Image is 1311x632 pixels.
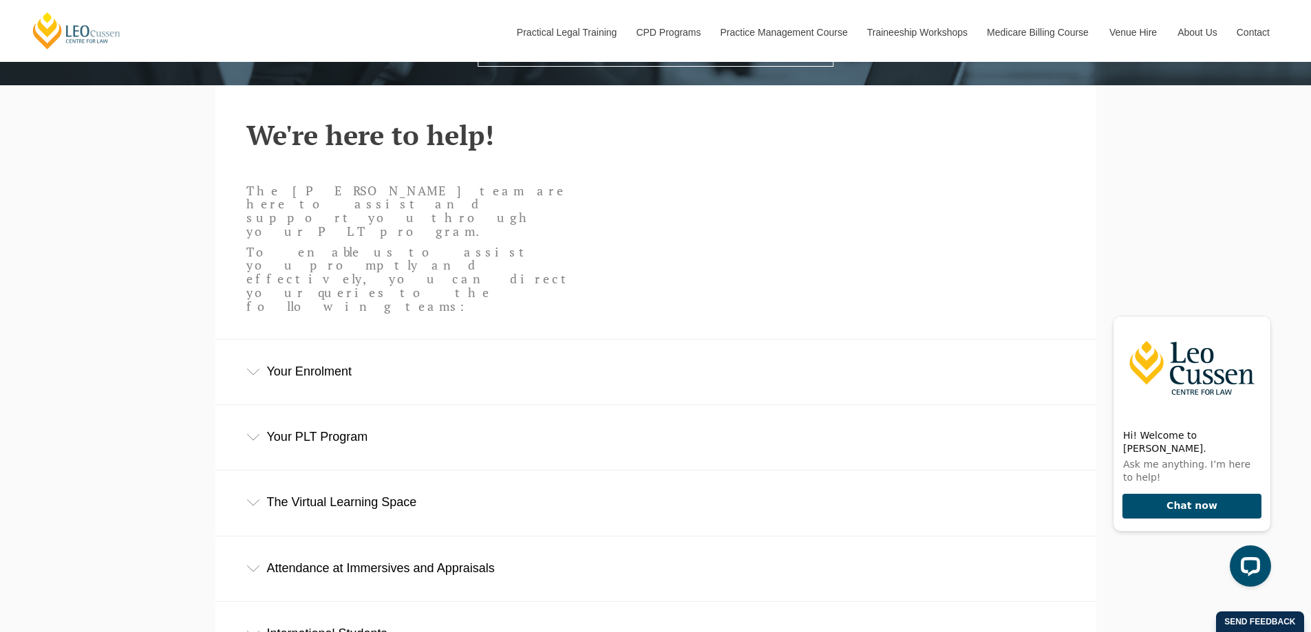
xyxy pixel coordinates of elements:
[215,470,1096,534] div: The Virtual Learning Space
[626,3,710,62] a: CPD Programs
[1167,3,1226,62] a: About Us
[507,3,626,62] a: Practical Legal Training
[857,3,977,62] a: Traineeship Workshops
[1102,304,1277,598] iframe: LiveChat chat widget
[215,340,1096,404] div: Your Enrolment
[1226,3,1280,62] a: Contact
[246,184,575,239] p: The [PERSON_NAME] team are here to assist and support you through your PLT program.
[710,3,857,62] a: Practice Management Course
[977,3,1099,62] a: Medicare Billing Course
[1099,3,1167,62] a: Venue Hire
[215,405,1096,469] div: Your PLT Program
[246,246,575,314] p: To enable us to assist you promptly and effectively, you can direct your queries to the following...
[246,120,1065,150] h2: We're here to help!
[31,11,122,50] a: [PERSON_NAME] Centre for Law
[215,536,1096,600] div: Attendance at Immersives and Appraisals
